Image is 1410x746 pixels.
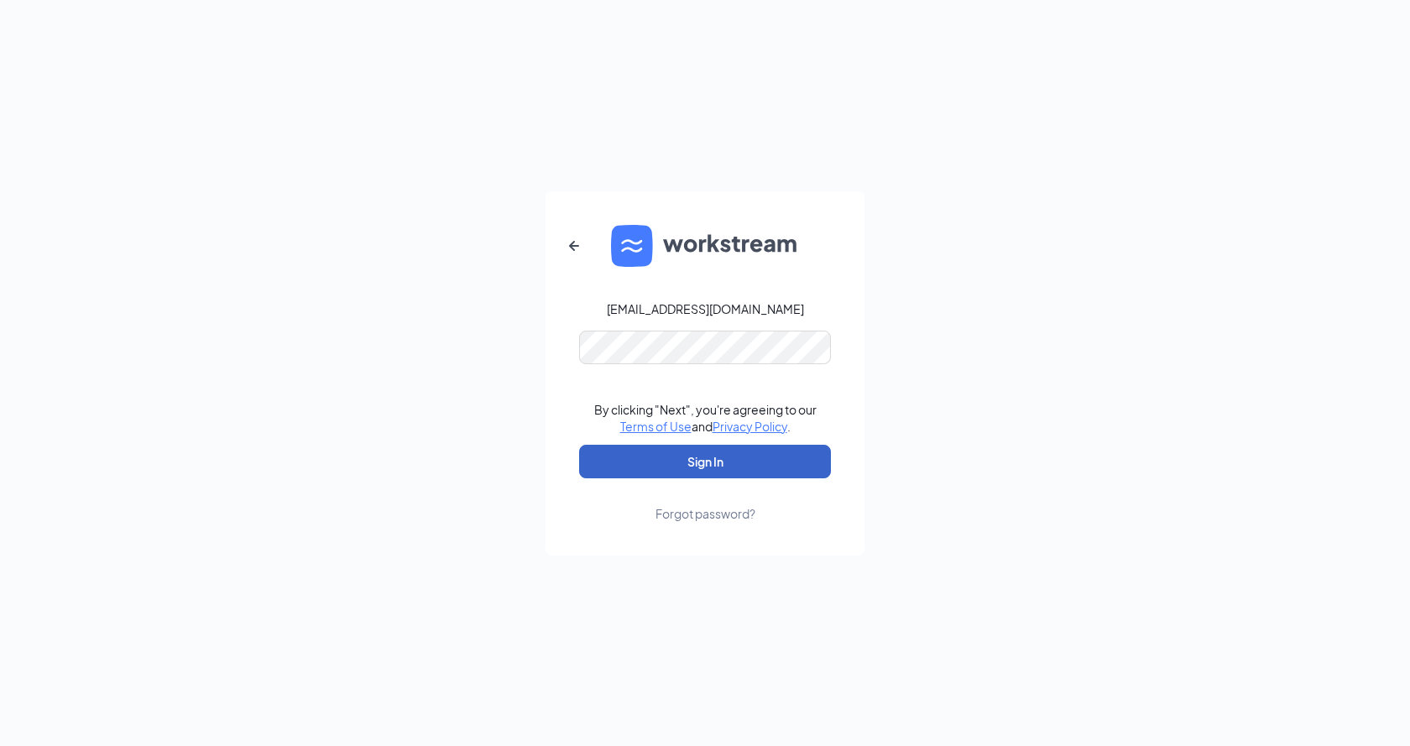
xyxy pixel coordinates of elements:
button: ArrowLeftNew [554,226,594,266]
div: Forgot password? [655,505,755,522]
a: Privacy Policy [713,419,787,434]
button: Sign In [579,445,831,478]
img: WS logo and Workstream text [611,225,799,267]
a: Terms of Use [620,419,692,434]
div: [EMAIL_ADDRESS][DOMAIN_NAME] [607,300,804,317]
svg: ArrowLeftNew [564,236,584,256]
a: Forgot password? [655,478,755,522]
div: By clicking "Next", you're agreeing to our and . [594,401,817,435]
